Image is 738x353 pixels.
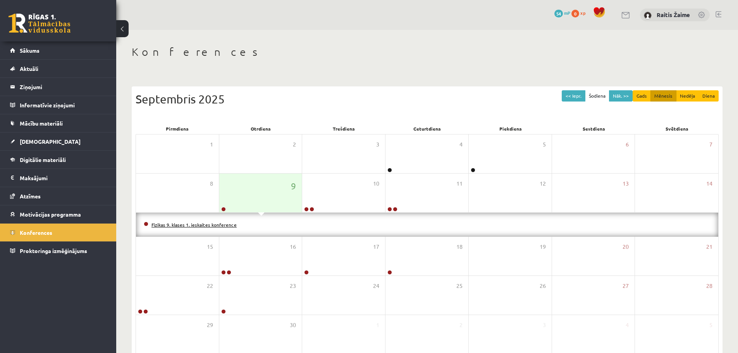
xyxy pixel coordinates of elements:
span: 1 [376,321,379,329]
span: 12 [540,179,546,188]
span: 25 [456,282,463,290]
span: 8 [210,179,213,188]
a: Ziņojumi [10,78,107,96]
legend: Informatīvie ziņojumi [20,96,107,114]
span: mP [564,10,570,16]
span: 11 [456,179,463,188]
span: 29 [207,321,213,329]
img: Raitis Žaime [644,12,652,19]
span: 4 [459,140,463,149]
div: Trešdiena [302,123,385,134]
div: Pirmdiena [136,123,219,134]
span: 6 [626,140,629,149]
button: Nedēļa [676,90,699,102]
a: [DEMOGRAPHIC_DATA] [10,133,107,150]
legend: Ziņojumi [20,78,107,96]
a: Informatīvie ziņojumi [10,96,107,114]
span: 23 [290,282,296,290]
h1: Konferences [132,45,723,59]
span: 18 [456,243,463,251]
span: 24 [373,282,379,290]
span: 13 [623,179,629,188]
button: Diena [698,90,719,102]
button: << Iepr. [562,90,585,102]
span: 30 [290,321,296,329]
span: Aktuāli [20,65,38,72]
span: 20 [623,243,629,251]
span: 17 [373,243,379,251]
button: Šodiena [585,90,609,102]
span: 4 [626,321,629,329]
span: 5 [543,140,546,149]
span: 10 [373,179,379,188]
span: 19 [540,243,546,251]
a: Mācību materiāli [10,114,107,132]
span: 3 [543,321,546,329]
span: 27 [623,282,629,290]
span: 0 [571,10,579,17]
button: Nāk. >> [609,90,633,102]
span: Motivācijas programma [20,211,81,218]
a: Maksājumi [10,169,107,187]
span: Digitālie materiāli [20,156,66,163]
span: [DEMOGRAPHIC_DATA] [20,138,81,145]
span: 9 [291,179,296,193]
span: xp [580,10,585,16]
a: Atzīmes [10,187,107,205]
a: Proktoringa izmēģinājums [10,242,107,260]
a: Aktuāli [10,60,107,77]
span: 26 [540,282,546,290]
div: Piekdiena [469,123,552,134]
span: Atzīmes [20,193,41,200]
span: 28 [706,282,712,290]
div: Otrdiena [219,123,302,134]
span: 21 [706,243,712,251]
span: 16 [290,243,296,251]
span: 5 [709,321,712,329]
div: Septembris 2025 [136,90,719,108]
span: 14 [706,179,712,188]
legend: Maksājumi [20,169,107,187]
span: Proktoringa izmēģinājums [20,247,87,254]
a: Rīgas 1. Tālmācības vidusskola [9,14,71,33]
span: 22 [207,282,213,290]
a: Konferences [10,224,107,241]
a: 0 xp [571,10,589,16]
span: 15 [207,243,213,251]
a: Fizikas 9. klases 1. ieskaites konference [151,222,237,228]
div: Svētdiena [635,123,719,134]
span: 2 [459,321,463,329]
a: Motivācijas programma [10,205,107,223]
a: Sākums [10,41,107,59]
span: Sākums [20,47,40,54]
button: Mēnesis [650,90,676,102]
span: 3 [376,140,379,149]
span: 1 [210,140,213,149]
div: Ceturtdiena [385,123,469,134]
button: Gads [633,90,651,102]
span: 2 [293,140,296,149]
span: Mācību materiāli [20,120,63,127]
a: Raitis Žaime [657,11,690,19]
span: 7 [709,140,712,149]
a: Digitālie materiāli [10,151,107,169]
span: Konferences [20,229,52,236]
span: 54 [554,10,563,17]
div: Sestdiena [552,123,635,134]
a: 54 mP [554,10,570,16]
